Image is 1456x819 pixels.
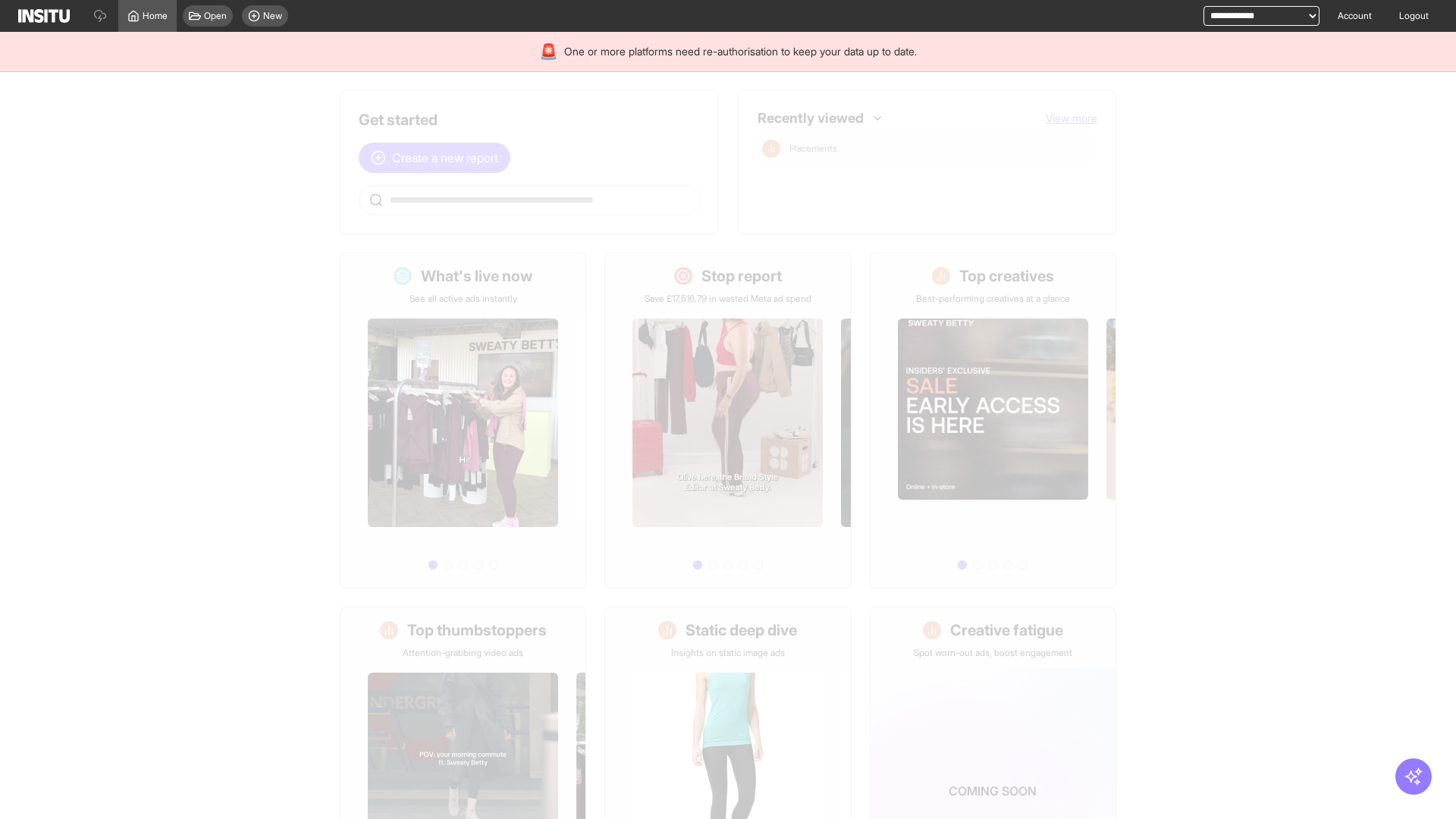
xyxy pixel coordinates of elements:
img: Logo [18,9,70,23]
span: One or more platforms need re-authorisation to keep your data up to date. [564,44,917,59]
span: Home [143,10,168,22]
span: Open [204,10,227,22]
span: New [263,10,282,22]
div: 🚨 [539,41,558,62]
